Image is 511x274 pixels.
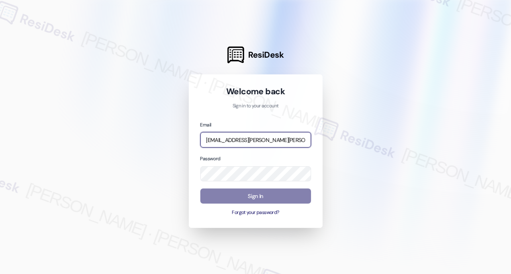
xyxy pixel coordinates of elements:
label: Password [200,155,221,162]
label: Email [200,122,211,128]
button: Sign In [200,188,311,204]
h1: Welcome back [200,86,311,97]
button: Forgot your password? [200,209,311,216]
p: Sign in to your account [200,103,311,110]
img: ResiDesk Logo [227,47,244,63]
span: ResiDesk [248,49,284,60]
input: name@example.com [200,132,311,148]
